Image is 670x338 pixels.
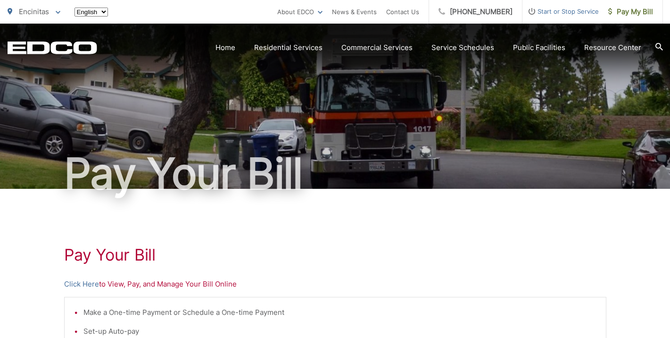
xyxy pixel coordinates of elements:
[513,42,565,53] a: Public Facilities
[341,42,413,53] a: Commercial Services
[64,245,606,264] h1: Pay Your Bill
[8,41,97,54] a: EDCD logo. Return to the homepage.
[64,279,99,290] a: Click Here
[83,307,596,318] li: Make a One-time Payment or Schedule a One-time Payment
[19,7,49,16] span: Encinitas
[277,6,323,17] a: About EDCO
[8,150,663,197] h1: Pay Your Bill
[83,326,596,337] li: Set-up Auto-pay
[74,8,108,17] select: Select a language
[431,42,494,53] a: Service Schedules
[215,42,235,53] a: Home
[332,6,377,17] a: News & Events
[254,42,323,53] a: Residential Services
[386,6,419,17] a: Contact Us
[608,6,653,17] span: Pay My Bill
[584,42,641,53] a: Resource Center
[64,279,606,290] p: to View, Pay, and Manage Your Bill Online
